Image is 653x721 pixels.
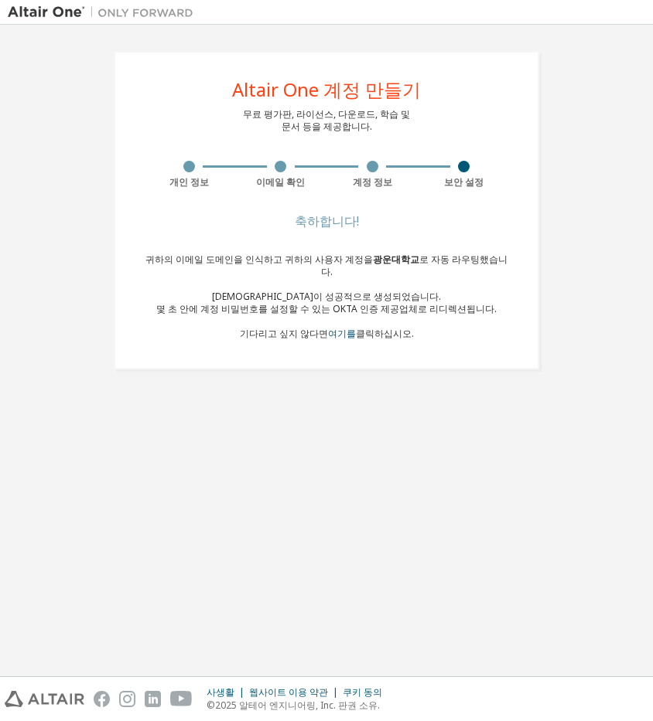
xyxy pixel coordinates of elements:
font: 기다리고 싶지 않다면 클릭하십시오. [240,327,414,340]
div: 사생활 [207,686,249,699]
div: [DEMOGRAPHIC_DATA]이 성공적으로 생성되었습니다. [143,291,510,303]
img: altair_logo.svg [5,691,84,707]
div: 개인 정보 [143,176,235,189]
div: 웹사이트 이용 약관 [249,686,343,699]
img: 알테어 원 [8,5,201,20]
img: instagram.svg [119,691,135,707]
img: youtube.svg [170,691,193,707]
div: 계정 정보 [326,176,419,189]
div: 쿠키 동의 [343,686,391,699]
font: 2025 알테어 엔지니어링, Inc. 판권 소유. [215,699,380,712]
img: linkedin.svg [145,691,161,707]
img: facebook.svg [94,691,110,707]
span: 광운대학교 [373,253,419,266]
div: 무료 평가판, 라이선스, 다운로드, 학습 및 문서 등을 제공합니다. [243,108,410,133]
div: 축하합니다! [143,216,510,226]
div: 이메일 확인 [235,176,327,189]
font: 귀하의 이메일 도메인을 인식하고 귀하의 사용자 계정을 로 자동 라우팅했습니다. [145,253,508,278]
div: Altair One 계정 만들기 [232,80,421,99]
a: 여기를 [328,327,356,340]
p: © [207,699,391,712]
div: 몇 초 안에 계정 비밀번호를 설정할 수 있는 OKTA 인증 제공업체로 리디렉션됩니다. [143,303,510,315]
div: 보안 설정 [419,176,511,189]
